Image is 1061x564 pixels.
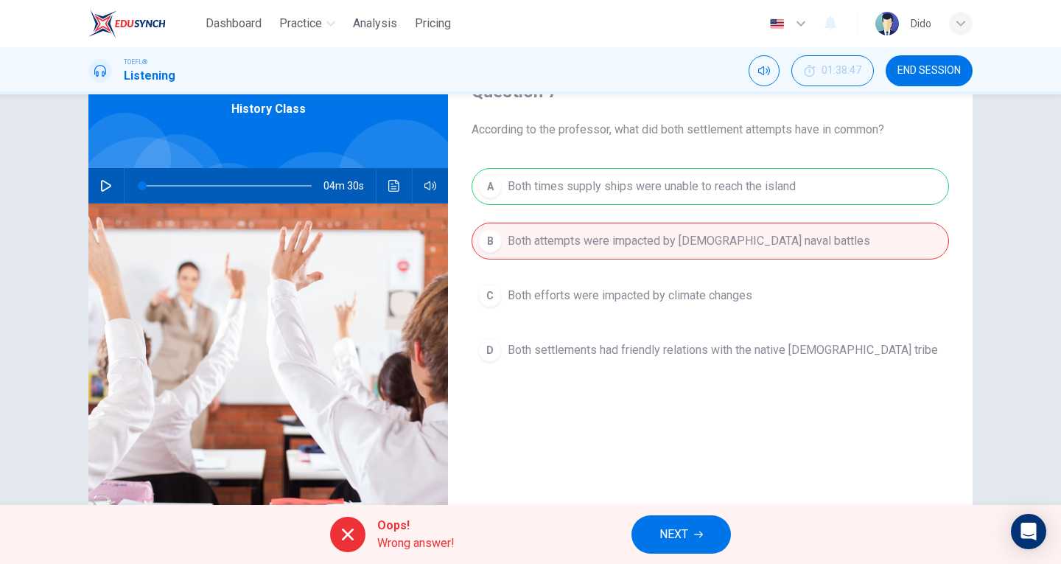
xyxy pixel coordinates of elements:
span: Practice [279,15,322,32]
button: Dashboard [200,10,267,37]
button: Pricing [409,10,457,37]
div: Mute [749,55,780,86]
span: Wrong answer! [377,535,455,552]
span: NEXT [659,524,688,545]
button: NEXT [631,515,731,554]
span: 04m 30s [323,168,376,203]
div: Open Intercom Messenger [1011,514,1046,549]
button: Click to see the audio transcription [382,168,406,203]
img: Profile picture [875,12,899,35]
a: EduSynch logo [88,9,200,38]
div: Hide [791,55,874,86]
span: TOEFL® [124,57,147,67]
img: History Class [88,203,448,563]
span: Oops! [377,517,455,535]
span: Analysis [353,15,397,32]
button: 01:38:47 [791,55,874,86]
span: 01:38:47 [822,65,861,77]
div: Dido [911,15,931,32]
button: END SESSION [886,55,973,86]
img: en [768,18,786,29]
span: Pricing [415,15,451,32]
button: Practice [273,10,341,37]
span: Dashboard [206,15,262,32]
span: History Class [231,100,306,118]
h1: Listening [124,67,175,85]
span: END SESSION [897,65,961,77]
img: EduSynch logo [88,9,166,38]
span: According to the professor, what did both settlement attempts have in common? [472,121,949,139]
button: Analysis [347,10,403,37]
